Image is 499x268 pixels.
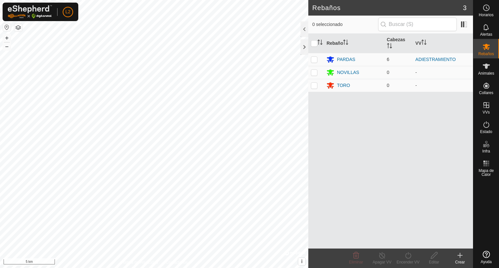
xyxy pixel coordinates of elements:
[387,57,390,62] span: 6
[301,259,302,264] span: i
[387,83,390,88] span: 0
[343,41,348,46] p-sorticon: Activar para ordenar
[121,260,158,265] a: Política de Privacidad
[312,4,463,12] h2: Rebaños
[384,34,413,53] th: Cabezas
[312,21,378,28] span: 0 seleccionado
[369,259,395,265] div: Apagar VV
[14,24,22,31] button: Capas del Mapa
[337,56,355,63] div: PARDAS
[480,130,492,134] span: Estado
[479,91,493,95] span: Collares
[478,52,494,56] span: Rebaños
[378,18,457,31] input: Buscar (S)
[337,82,350,89] div: TORO
[413,34,473,53] th: VV
[482,149,490,153] span: Infra
[3,34,11,42] button: +
[349,260,363,264] span: Eliminar
[421,259,447,265] div: Editar
[463,3,467,13] span: 3
[479,13,493,17] span: Horarios
[482,110,490,114] span: VVs
[298,258,305,265] button: i
[473,248,499,266] a: Ayuda
[447,259,473,265] div: Crear
[413,79,473,92] td: -
[475,169,497,177] span: Mapa de Calor
[421,41,427,46] p-sorticon: Activar para ordenar
[65,8,70,15] span: L2
[413,66,473,79] td: -
[317,41,323,46] p-sorticon: Activar para ordenar
[416,57,456,62] a: ADIESTRAMIENTO
[3,23,11,31] button: Restablecer Mapa
[387,70,390,75] span: 0
[337,69,359,76] div: NOVILLAS
[395,259,421,265] div: Encender VV
[478,71,494,75] span: Animales
[8,5,52,18] img: Logo Gallagher
[387,44,392,49] p-sorticon: Activar para ordenar
[481,260,492,264] span: Ayuda
[480,32,492,36] span: Alertas
[166,260,188,265] a: Contáctenos
[324,34,384,53] th: Rebaño
[3,43,11,50] button: –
